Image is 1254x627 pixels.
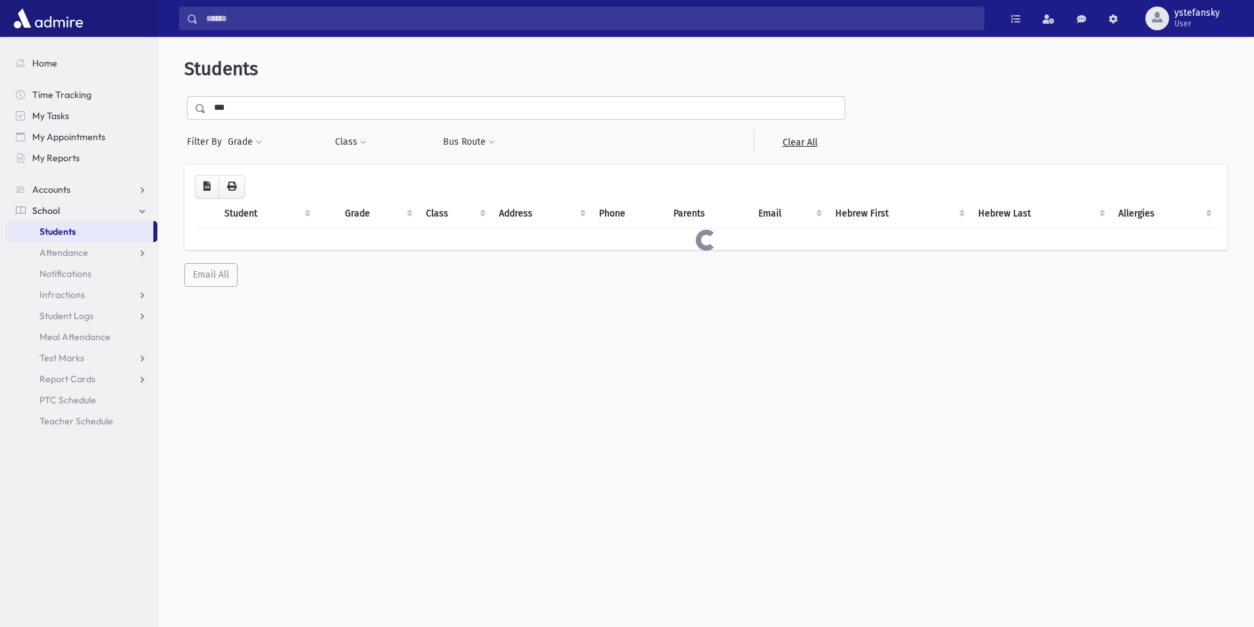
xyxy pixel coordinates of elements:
button: Bus Route [442,130,496,154]
a: Meal Attendance [5,326,157,347]
th: Phone [591,199,666,229]
span: Filter By [187,135,227,149]
a: Notifications [5,263,157,284]
span: User [1174,18,1220,29]
a: My Reports [5,147,157,168]
a: Report Cards [5,368,157,389]
input: Search [198,7,983,30]
th: Email [750,199,827,229]
span: My Reports [32,152,80,164]
span: Test Marks [39,352,84,364]
th: Hebrew First [827,199,970,229]
button: Email All [184,263,238,287]
th: Parents [666,199,750,229]
button: CSV [195,175,219,199]
span: School [32,205,60,216]
span: Notifications [39,268,91,280]
a: Time Tracking [5,84,157,105]
span: Students [184,58,258,80]
a: Clear All [754,130,845,154]
button: Print [219,175,245,199]
th: Student [217,199,316,229]
span: ystefansky [1174,8,1220,18]
span: Time Tracking [32,89,91,101]
span: My Tasks [32,110,69,122]
span: Report Cards [39,373,95,385]
a: PTC Schedule [5,389,157,411]
span: Meal Attendance [39,331,111,343]
img: AdmirePro [11,5,86,32]
span: Student Logs [39,310,93,322]
th: Hebrew Last [970,199,1111,229]
th: Allergies [1110,199,1217,229]
a: Students [5,221,153,242]
th: Address [491,199,591,229]
a: Infractions [5,284,157,305]
span: Accounts [32,184,70,195]
a: Student Logs [5,305,157,326]
span: PTC Schedule [39,394,96,406]
th: Class [418,199,492,229]
a: School [5,200,157,221]
button: Grade [227,130,263,154]
span: Infractions [39,289,85,301]
span: Teacher Schedule [39,415,113,427]
span: My Appointments [32,131,105,143]
th: Grade [337,199,417,229]
span: Students [39,226,76,238]
span: Home [32,57,57,69]
a: Accounts [5,179,157,200]
button: Class [334,130,367,154]
a: My Appointments [5,126,157,147]
a: My Tasks [5,105,157,126]
a: Attendance [5,242,157,263]
a: Teacher Schedule [5,411,157,432]
a: Home [5,53,157,74]
a: Test Marks [5,347,157,368]
span: Attendance [39,247,88,259]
